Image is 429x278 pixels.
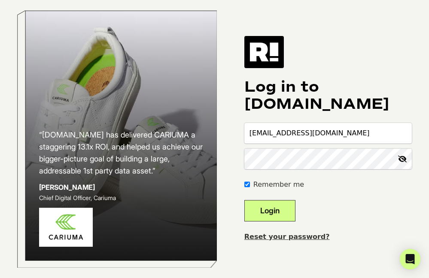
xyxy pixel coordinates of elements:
[244,233,330,241] a: Reset your password?
[244,36,284,68] img: Retention.com
[244,200,295,221] button: Login
[244,78,412,113] h1: Log in to [DOMAIN_NAME]
[400,249,420,269] div: Open Intercom Messenger
[39,129,203,177] h2: “[DOMAIN_NAME] has delivered CARIUMA a staggering 13.1x ROI, and helped us achieve our bigger-pic...
[253,179,304,190] label: Remember me
[244,123,412,143] input: Email
[39,183,95,191] strong: [PERSON_NAME]
[39,208,93,247] img: Cariuma
[39,194,116,201] span: Chief Digital Officer, Cariuma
